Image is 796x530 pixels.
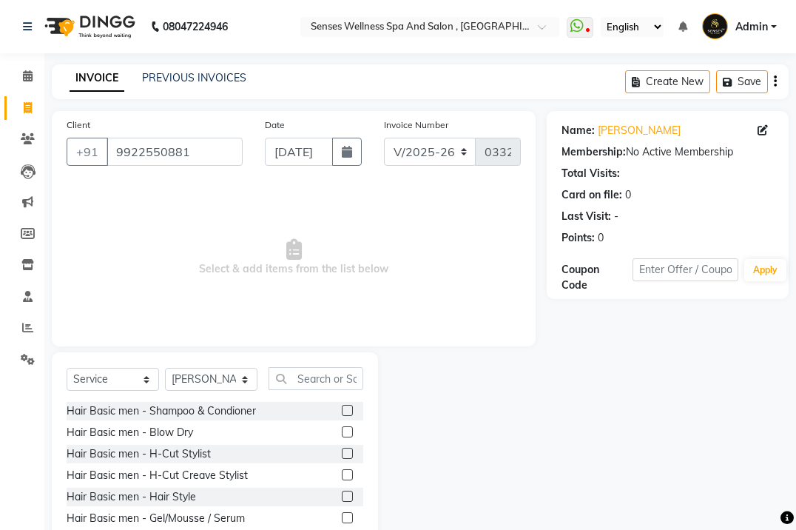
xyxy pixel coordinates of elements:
div: Hair Basic men - Hair Style [67,489,196,505]
div: Points: [561,230,595,246]
button: Save [716,70,768,93]
div: - [614,209,618,224]
div: Hair Basic men - H-Cut Stylist [67,446,211,462]
b: 08047224946 [163,6,228,47]
a: [PERSON_NAME] [598,123,681,138]
button: Create New [625,70,710,93]
a: PREVIOUS INVOICES [142,71,246,84]
div: Coupon Code [561,262,633,293]
label: Client [67,118,90,132]
button: Apply [744,259,786,281]
div: Hair Basic men - Shampoo & Condioner [67,403,256,419]
div: Membership: [561,144,626,160]
div: Hair Basic men - H-Cut Creave Stylist [67,468,248,483]
img: Admin [702,13,728,39]
div: Name: [561,123,595,138]
div: 0 [625,187,631,203]
label: Date [265,118,285,132]
a: INVOICE [70,65,124,92]
div: 0 [598,230,604,246]
img: logo [38,6,139,47]
div: No Active Membership [561,144,774,160]
button: +91 [67,138,108,166]
span: Select & add items from the list below [67,184,521,332]
span: Admin [735,19,768,35]
div: Hair Basic men - Gel/Mousse / Serum [67,511,245,526]
div: Last Visit: [561,209,611,224]
div: Total Visits: [561,166,620,181]
div: Card on file: [561,187,622,203]
label: Invoice Number [384,118,448,132]
input: Enter Offer / Coupon Code [633,258,739,281]
input: Search by Name/Mobile/Email/Code [107,138,243,166]
input: Search or Scan [269,367,363,390]
div: Hair Basic men - Blow Dry [67,425,193,440]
